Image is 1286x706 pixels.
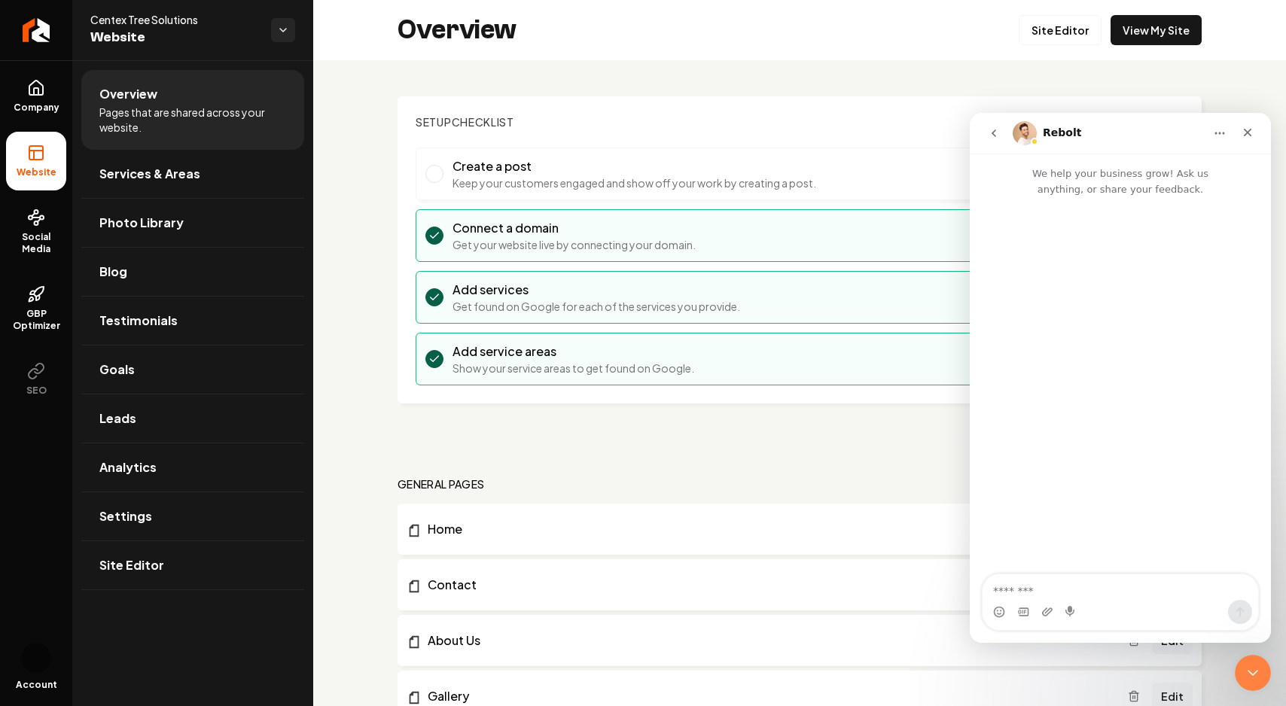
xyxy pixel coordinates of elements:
[6,67,66,126] a: Company
[453,175,816,190] p: Keep your customers engaged and show off your work by creating a post.
[16,679,57,691] span: Account
[99,214,184,232] span: Photo Library
[453,237,696,252] p: Get your website live by connecting your domain.
[99,556,164,574] span: Site Editor
[416,114,514,129] h2: Checklist
[416,115,452,129] span: Setup
[81,248,304,296] a: Blog
[99,312,178,330] span: Testimonials
[99,263,127,281] span: Blog
[81,199,304,247] a: Photo Library
[453,342,694,361] h3: Add service areas
[99,507,152,525] span: Settings
[6,273,66,344] a: GBP Optimizer
[407,631,1128,650] a: About Us
[81,443,304,491] a: Analytics
[99,409,136,428] span: Leads
[6,350,66,409] button: SEO
[99,85,157,103] span: Overview
[99,105,286,135] span: Pages that are shared across your website.
[90,12,259,27] span: Centex Tree Solutions
[453,281,740,299] h3: Add services
[20,385,53,397] span: SEO
[23,18,50,42] img: Rebolt Logo
[81,541,304,589] a: Site Editor
[1111,15,1202,45] a: View My Site
[8,102,66,114] span: Company
[6,231,66,255] span: Social Media
[398,476,485,491] h2: general pages
[6,308,66,332] span: GBP Optimizer
[407,576,1128,594] a: Contact
[453,219,696,237] h3: Connect a domain
[99,165,200,183] span: Services & Areas
[1019,15,1102,45] a: Site Editor
[81,492,304,540] a: Settings
[398,15,517,45] h2: Overview
[1235,655,1271,691] iframe: Intercom live chat
[21,643,51,673] button: Open user button
[407,520,1128,538] a: Home
[81,150,304,198] a: Services & Areas
[99,458,157,476] span: Analytics
[6,196,66,267] a: Social Media
[11,166,62,178] span: Website
[81,297,304,345] a: Testimonials
[21,643,51,673] img: Sidney Tebbal
[970,113,1271,643] iframe: Intercom live chat
[453,157,816,175] h3: Create a post
[407,687,1128,705] a: Gallery
[99,361,135,379] span: Goals
[453,299,740,314] p: Get found on Google for each of the services you provide.
[81,345,304,394] a: Goals
[90,27,259,48] span: Website
[453,361,694,376] p: Show your service areas to get found on Google.
[81,394,304,443] a: Leads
